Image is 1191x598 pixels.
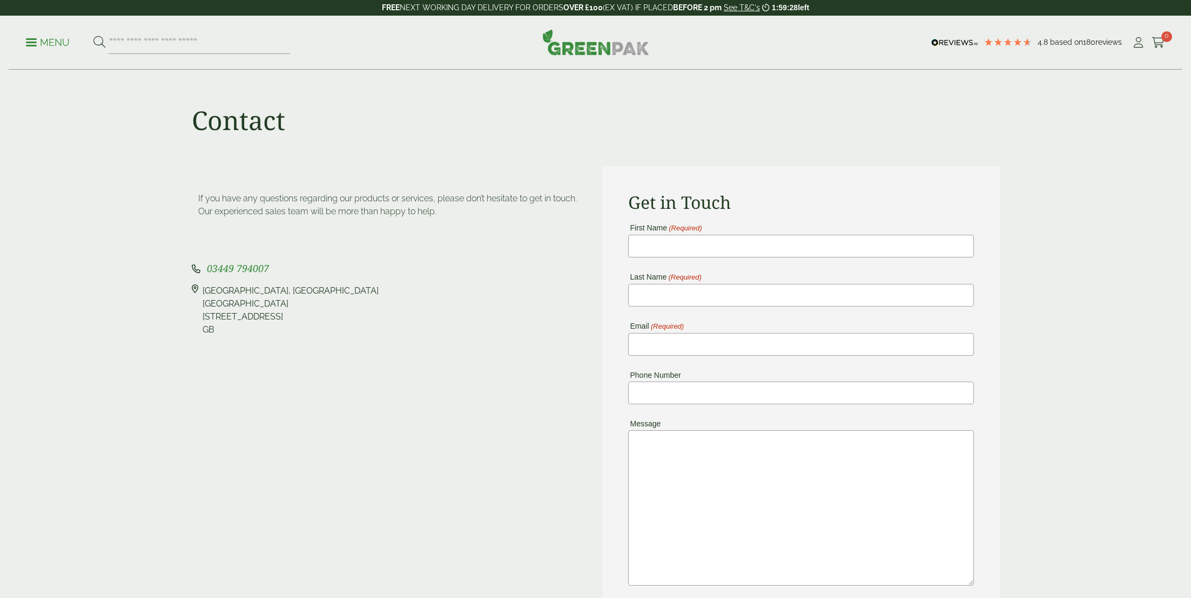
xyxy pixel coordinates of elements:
img: REVIEWS.io [931,39,978,46]
strong: OVER £100 [563,3,603,12]
h1: Contact [192,105,285,136]
a: 0 [1152,35,1165,51]
label: Email [628,322,684,330]
span: (Required) [668,274,702,281]
p: If you have any questions regarding our products or services, please don’t hesitate to get in tou... [198,192,583,218]
div: [GEOGRAPHIC_DATA], [GEOGRAPHIC_DATA] [GEOGRAPHIC_DATA] [STREET_ADDRESS] GB [203,284,379,336]
label: Message [628,420,661,427]
span: 4.8 [1038,38,1050,46]
span: left [798,3,809,12]
div: 4.78 Stars [984,37,1032,47]
h2: Get in Touch [628,192,974,213]
label: First Name [628,224,702,232]
strong: FREE [382,3,400,12]
span: 03449 794007 [207,262,269,275]
a: Menu [26,36,70,47]
a: 03449 794007 [207,264,269,274]
span: reviews [1095,38,1122,46]
strong: BEFORE 2 pm [673,3,722,12]
label: Phone Number [628,371,681,379]
span: (Required) [668,225,702,232]
i: Cart [1152,37,1165,48]
span: 1:59:28 [772,3,798,12]
a: See T&C's [724,3,760,12]
p: Menu [26,36,70,49]
img: GreenPak Supplies [542,29,649,55]
span: (Required) [650,323,684,330]
span: 180 [1083,38,1095,46]
span: Based on [1050,38,1083,46]
i: My Account [1132,37,1145,48]
label: Last Name [628,273,702,281]
span: 0 [1161,31,1172,42]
